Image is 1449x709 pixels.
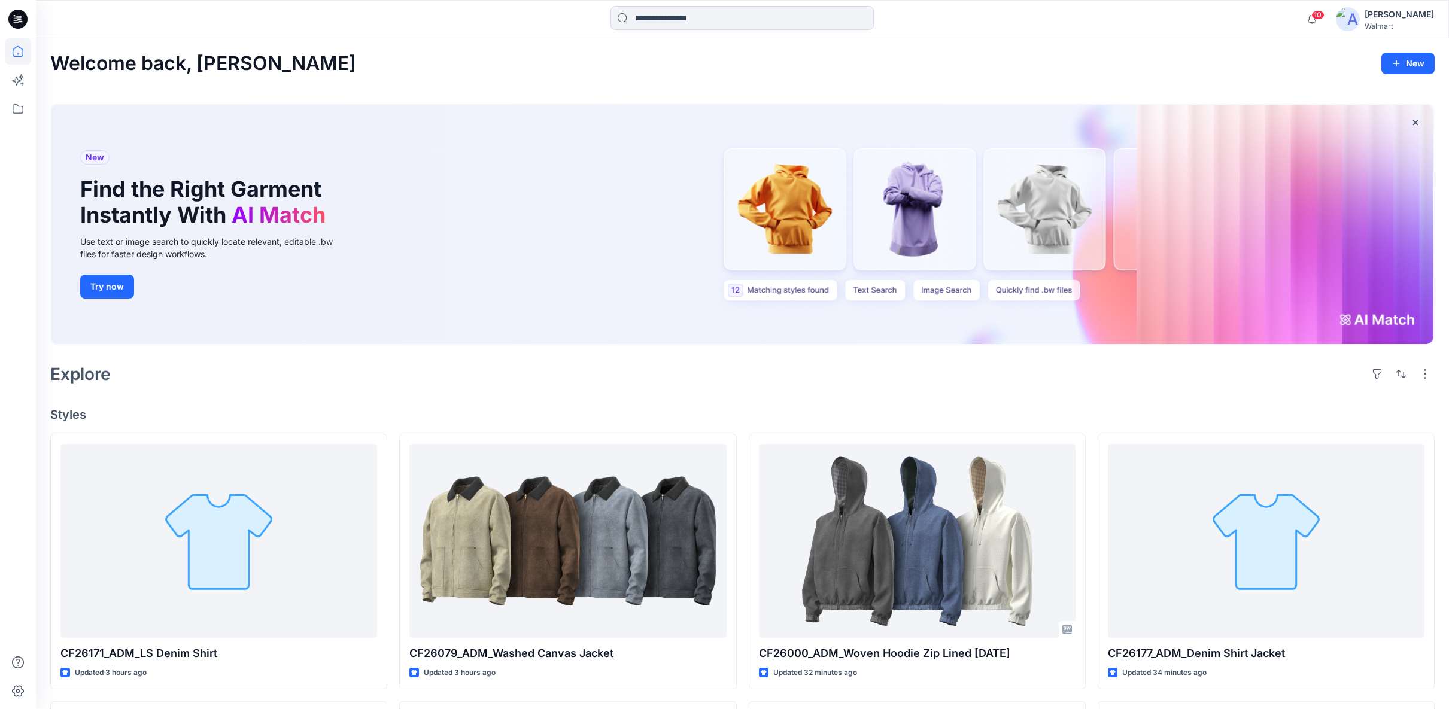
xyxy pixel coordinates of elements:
div: [PERSON_NAME] [1365,7,1434,22]
button: New [1381,53,1435,74]
p: CF26079_ADM_Washed Canvas Jacket [409,645,726,662]
a: CF26171_ADM_LS Denim Shirt [60,444,377,638]
p: Updated 34 minutes ago [1122,667,1207,679]
img: avatar [1336,7,1360,31]
p: CF26171_ADM_LS Denim Shirt [60,645,377,662]
h4: Styles [50,407,1435,422]
span: AI Match [232,202,326,228]
div: Use text or image search to quickly locate relevant, editable .bw files for faster design workflows. [80,235,350,260]
h2: Welcome back, [PERSON_NAME] [50,53,356,75]
div: Walmart [1365,22,1434,31]
span: New [86,150,104,165]
h1: Find the Right Garment Instantly With [80,177,332,228]
span: 10 [1311,10,1325,20]
p: Updated 3 hours ago [424,667,496,679]
a: CF26079_ADM_Washed Canvas Jacket [409,444,726,638]
p: Updated 32 minutes ago [773,667,857,679]
a: CF26000_ADM_Woven Hoodie Zip Lined 04OCT25 [759,444,1076,638]
a: CF26177_ADM_Denim Shirt Jacket [1108,444,1424,638]
p: CF26177_ADM_Denim Shirt Jacket [1108,645,1424,662]
button: Try now [80,275,134,299]
p: CF26000_ADM_Woven Hoodie Zip Lined [DATE] [759,645,1076,662]
h2: Explore [50,364,111,384]
p: Updated 3 hours ago [75,667,147,679]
